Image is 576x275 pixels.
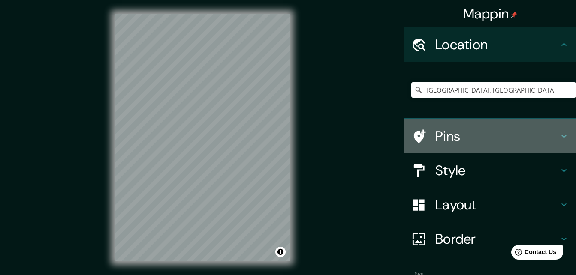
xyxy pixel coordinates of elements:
h4: Layout [435,196,559,213]
button: Toggle attribution [275,247,286,257]
div: Layout [404,188,576,222]
h4: Mappin [463,5,518,22]
canvas: Map [115,14,290,261]
div: Border [404,222,576,256]
div: Style [404,153,576,188]
div: Pins [404,119,576,153]
div: Location [404,27,576,62]
h4: Border [435,230,559,248]
iframe: Help widget launcher [500,242,567,266]
h4: Location [435,36,559,53]
h4: Style [435,162,559,179]
h4: Pins [435,128,559,145]
input: Pick your city or area [411,82,576,98]
img: pin-icon.png [510,12,517,18]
